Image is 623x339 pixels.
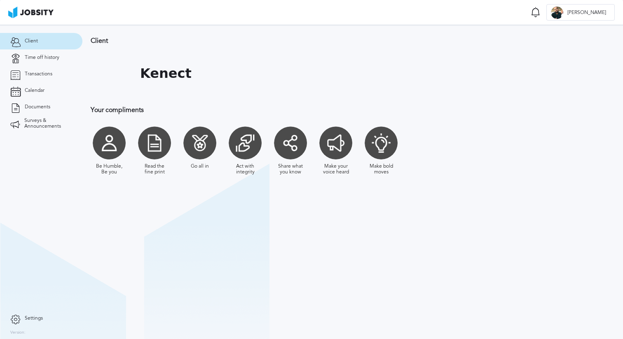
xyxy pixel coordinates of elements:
span: Transactions [25,71,52,77]
h3: Your compliments [91,106,538,114]
span: Documents [25,104,50,110]
span: Surveys & Announcements [24,118,72,129]
label: Version: [10,330,26,335]
h1: Kenect [140,66,192,81]
div: Read the fine print [140,164,169,175]
div: Make bold moves [367,164,396,175]
span: Time off history [25,55,59,61]
span: Client [25,38,38,44]
h3: Client [91,37,538,44]
div: Act with integrity [231,164,260,175]
div: Be Humble, Be you [95,164,124,175]
span: Calendar [25,88,44,94]
span: Settings [25,316,43,321]
div: Make your voice heard [321,164,350,175]
img: ab4bad089aa723f57921c736e9817d99.png [8,7,54,18]
div: Go all in [191,164,209,169]
div: Share what you know [276,164,305,175]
